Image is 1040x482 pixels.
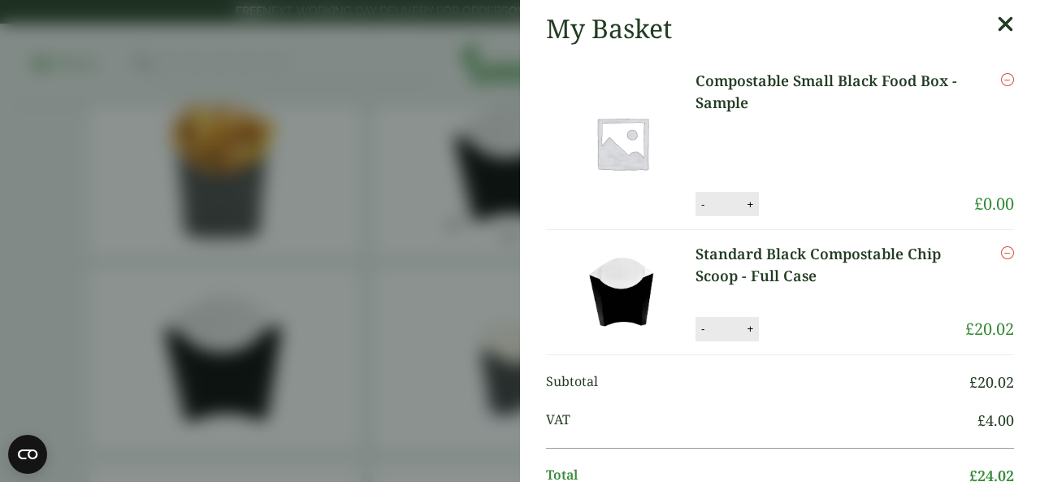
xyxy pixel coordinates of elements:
h2: My Basket [546,13,672,44]
img: Standard Black Compostable Chip Scoop-Full Case-0 [549,243,695,341]
span: £ [974,193,983,215]
bdi: 0.00 [974,193,1014,215]
button: Open CMP widget [8,435,47,474]
a: Compostable Small Black Food Box - Sample [695,70,974,114]
button: + [742,198,758,211]
span: £ [965,318,974,340]
a: Remove this item [1001,70,1014,89]
span: Subtotal [546,371,969,393]
button: - [696,322,709,336]
bdi: 4.00 [977,410,1014,430]
span: £ [969,372,977,392]
a: Remove this item [1001,243,1014,263]
a: Standard Black Compostable Chip Scoop - Full Case [695,243,965,287]
button: + [742,322,758,336]
bdi: 20.02 [965,318,1014,340]
button: - [696,198,709,211]
span: £ [977,410,986,430]
bdi: 20.02 [969,372,1014,392]
img: Placeholder [549,70,695,216]
span: VAT [546,410,977,432]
